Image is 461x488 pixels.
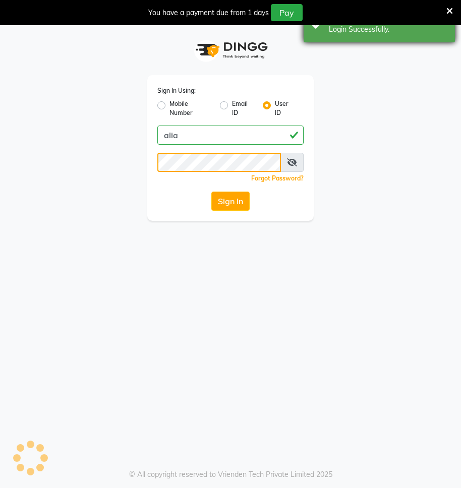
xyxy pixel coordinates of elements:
input: Username [157,126,304,145]
button: Pay [271,4,303,21]
label: Sign In Using: [157,86,196,95]
button: Sign In [211,192,250,211]
label: Email ID [232,99,255,117]
div: You have a payment due from 1 days [148,8,269,18]
label: Mobile Number [169,99,212,117]
label: User ID [275,99,296,117]
div: Login Successfully. [329,24,447,35]
img: logo1.svg [190,35,271,65]
input: Username [157,153,281,172]
a: Forgot Password? [251,174,304,182]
